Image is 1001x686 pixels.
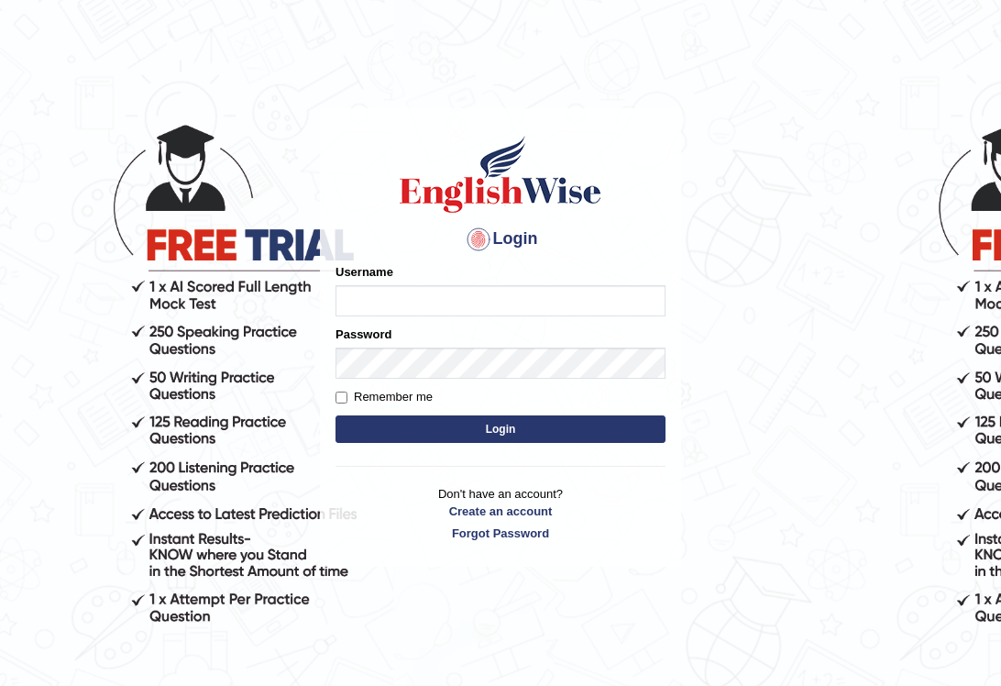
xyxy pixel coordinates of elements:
[335,415,665,443] button: Login
[335,263,393,281] label: Username
[335,225,665,254] h4: Login
[396,133,605,216] img: Logo of English Wise sign in for intelligent practice with AI
[335,525,665,542] a: Forgot Password
[335,392,347,404] input: Remember me
[335,503,665,520] a: Create an account
[335,485,665,542] p: Don't have an account?
[335,388,433,406] label: Remember me
[335,326,391,343] label: Password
